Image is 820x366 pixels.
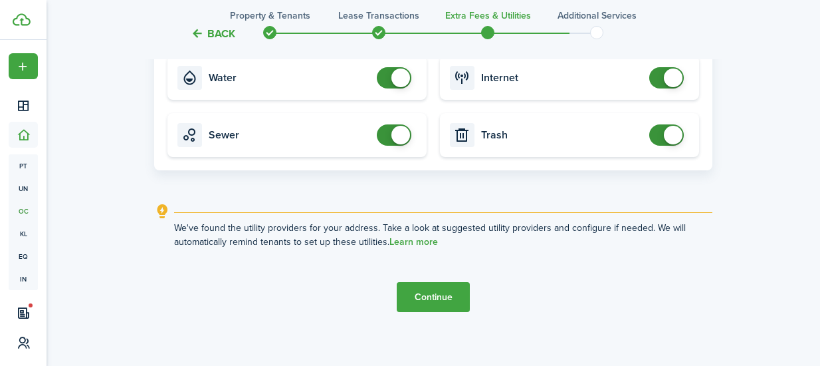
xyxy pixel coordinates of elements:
a: oc [9,200,38,222]
a: pt [9,154,38,177]
h3: Additional Services [558,9,637,23]
h3: Extra fees & Utilities [445,9,531,23]
card-title: Trash [481,129,643,141]
img: TenantCloud [13,13,31,26]
button: Open menu [9,53,38,79]
a: eq [9,245,38,268]
card-title: Internet [481,72,643,84]
button: Back [191,27,235,41]
card-title: Sewer [209,129,370,141]
a: kl [9,222,38,245]
h3: Property & Tenants [230,9,310,23]
a: Learn more [389,237,438,248]
button: Continue [397,282,470,312]
a: un [9,177,38,200]
i: outline [154,204,171,220]
h3: Lease Transactions [338,9,419,23]
card-title: Water [209,72,370,84]
a: in [9,268,38,290]
explanation-description: We've found the utility providers for your address. Take a look at suggested utility providers an... [174,221,712,249]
